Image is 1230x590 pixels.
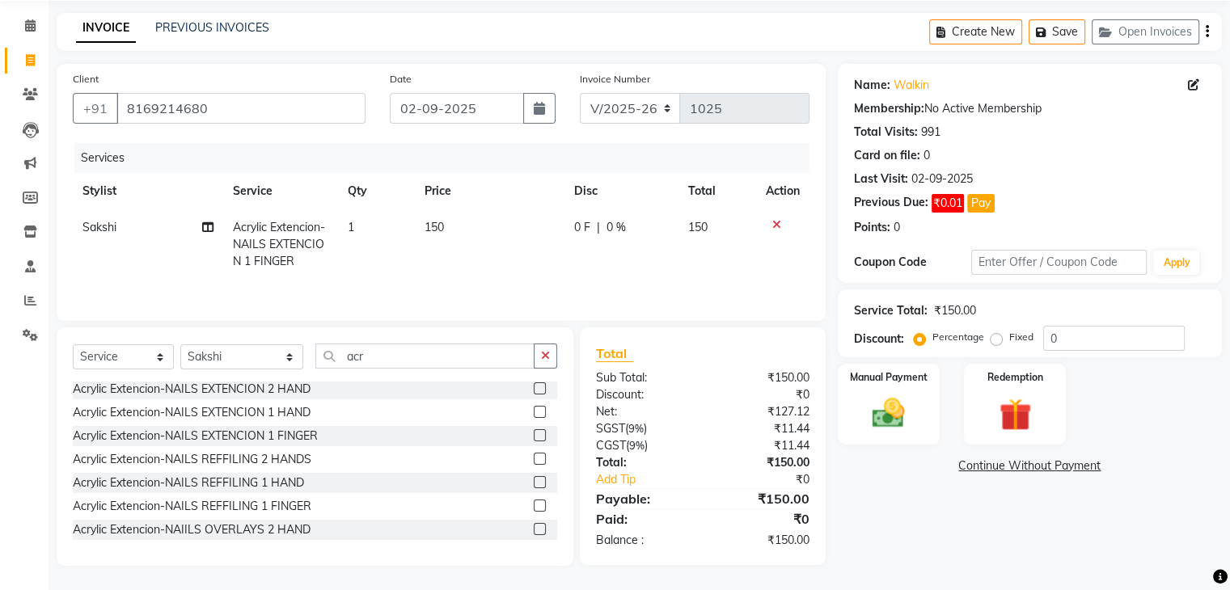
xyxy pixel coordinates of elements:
span: 0 % [607,219,626,236]
div: Acrylic Extencion-NAILS REFFILING 2 HANDS [73,451,311,468]
div: ₹150.00 [934,302,976,319]
div: ₹0 [703,509,822,529]
div: Discount: [854,331,904,348]
div: Sub Total: [584,369,703,386]
div: Acrylic Extencion-NAILS REFFILING 1 HAND [73,474,304,491]
label: Client [73,72,99,86]
div: 0 [924,147,930,164]
a: Continue Without Payment [841,457,1219,474]
span: 1 [348,220,354,234]
div: Acrylic Extencion-NAILS EXTENCION 2 HAND [73,381,311,398]
button: +91 [73,93,118,124]
button: Open Invoices [1092,19,1199,44]
div: ₹150.00 [703,454,822,471]
th: Action [756,173,809,209]
input: Search by Name/Mobile/Email/Code [116,93,366,124]
span: 150 [425,220,444,234]
div: 02-09-2025 [911,171,973,188]
span: SGST [596,421,625,436]
th: Stylist [73,173,223,209]
div: Acrylic Extencion-NAILS EXTENCION 1 FINGER [73,428,318,445]
img: _cash.svg [862,394,915,432]
a: INVOICE [76,14,136,43]
label: Fixed [1009,330,1033,344]
div: Total Visits: [854,124,918,141]
div: ₹127.12 [703,403,822,420]
span: 9% [629,439,645,452]
div: Membership: [854,100,924,117]
span: 150 [688,220,708,234]
span: Total [596,345,633,362]
div: ₹0 [722,471,821,488]
a: Add Tip [584,471,722,488]
div: Discount: [584,386,703,403]
button: Pay [967,194,995,213]
div: Points: [854,219,890,236]
div: ₹11.44 [703,420,822,437]
div: Net: [584,403,703,420]
div: ₹11.44 [703,437,822,454]
div: Services [74,143,822,173]
div: Coupon Code [854,254,971,271]
div: Acrylic Extencion-NAILS REFFILING 1 FINGER [73,498,311,515]
div: Total: [584,454,703,471]
th: Disc [564,173,678,209]
div: Last Visit: [854,171,908,188]
a: PREVIOUS INVOICES [155,20,269,35]
label: Percentage [932,330,984,344]
div: ₹0 [703,386,822,403]
label: Invoice Number [580,72,650,86]
div: Previous Due: [854,194,928,213]
div: ₹150.00 [703,369,822,386]
div: ₹150.00 [703,489,822,508]
button: Create New [929,19,1022,44]
span: 0 F [574,219,590,236]
span: ₹0.01 [932,194,964,213]
div: Service Total: [854,302,928,319]
span: 9% [628,422,644,435]
div: Acrylic Extencion-NAIILS OVERLAYS 2 HAND [73,521,311,538]
label: Redemption [987,370,1043,385]
button: Save [1029,19,1085,44]
div: Name: [854,77,890,94]
input: Enter Offer / Coupon Code [971,250,1148,275]
th: Total [678,173,756,209]
div: ₹150.00 [703,532,822,549]
button: Apply [1153,251,1199,275]
div: Payable: [584,489,703,508]
div: ( ) [584,437,703,454]
div: Balance : [584,532,703,549]
a: Walkin [894,77,929,94]
div: No Active Membership [854,100,1206,117]
div: 0 [894,219,900,236]
div: ( ) [584,420,703,437]
div: Acrylic Extencion-NAILS EXTENCION 1 HAND [73,404,311,421]
div: Card on file: [854,147,920,164]
label: Manual Payment [850,370,928,385]
th: Qty [338,173,415,209]
th: Price [415,173,564,209]
div: 991 [921,124,940,141]
span: Sakshi [82,220,116,234]
span: | [597,219,600,236]
label: Date [390,72,412,86]
span: Acrylic Extencion-NAILS EXTENCION 1 FINGER [233,220,325,268]
th: Service [223,173,338,209]
div: Paid: [584,509,703,529]
img: _gift.svg [989,394,1042,435]
input: Search or Scan [315,343,535,369]
span: CGST [596,438,626,453]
